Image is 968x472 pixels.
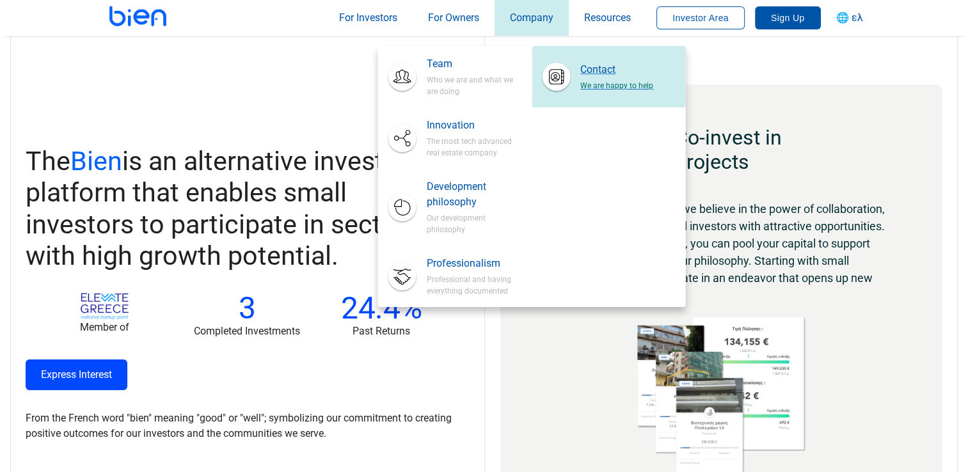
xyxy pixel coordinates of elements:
p: 3 [194,293,300,324]
a: header-logo.png InnovationThe most tech advanced real estate company [378,107,532,169]
span: Bien [70,146,122,177]
h2: — Co-invest in development projects [551,125,892,175]
span: Innovation [427,118,521,133]
span: Company [510,12,553,24]
span: For Investors [339,12,397,24]
span: 🌐 ελ [836,12,863,24]
p: Completed Investments [194,324,300,339]
span: Investor Area [672,13,729,23]
img: header-logo.png [393,68,411,86]
img: header-logo.png [393,267,411,285]
span: Sign Up [771,13,805,23]
p: 24.4 [341,293,422,324]
a: header-logo.png TeamWho we are and what we are doing [378,46,532,107]
span: The most tech advanced real estate company [427,133,521,159]
a: Sign Up [755,12,821,24]
p: From the French word "bien" meaning "good" or "well"; symbolizing our commitment to creating posi... [26,411,454,441]
span: % [400,290,422,326]
span: Contact [580,62,675,77]
img: header-logo.png [393,129,411,147]
span: Professional and having everything documented [427,271,521,297]
p: At [GEOGRAPHIC_DATA], we believe in the power of collaboration, bringing together informed invest... [551,200,892,304]
span: Who we are and what we are doing [427,72,521,97]
span: Team [427,56,521,72]
span: Professionalism [427,256,521,271]
button: Sign Up [755,6,821,29]
span: Our development philosophy [427,210,521,235]
img: header-logo.png [393,198,411,216]
span: For Owners [428,12,479,24]
span: Resources [584,12,631,24]
span: The is an alternative investment platform that enables small investors to participate in sectors ... [26,146,445,272]
p: Past Returns [341,324,422,339]
a: Express Interest [26,359,127,390]
a: header-logo.png ProfessionalismProfessional and having everything documented [378,246,532,307]
p: Member of [57,320,153,335]
a: Investor Area [656,12,745,24]
a: header-logo.png ContactWe are happy to help [532,46,685,107]
button: Investor Area [656,6,745,29]
img: header-logo.png [547,68,565,86]
a: header-logo.png Development philosophyOur development philosophy [378,169,532,246]
span: We are happy to help [580,77,675,91]
span: Development philosophy [427,179,521,210]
